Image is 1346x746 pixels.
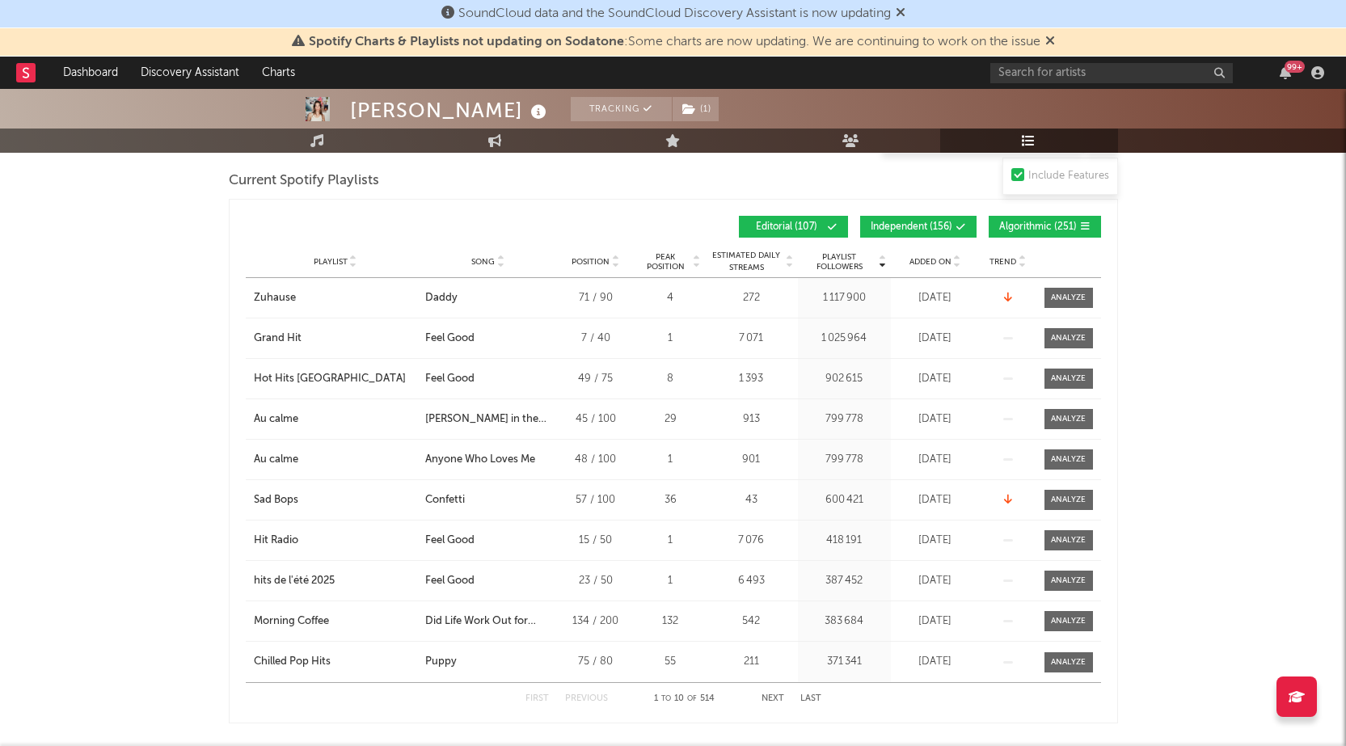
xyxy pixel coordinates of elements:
[229,171,379,191] span: Current Spotify Playlists
[909,257,951,267] span: Added On
[709,290,794,306] div: 272
[640,533,701,549] div: 1
[640,331,701,347] div: 1
[1285,61,1305,73] div: 99 +
[802,371,887,387] div: 902 615
[254,331,302,347] div: Grand Hit
[559,371,632,387] div: 49 / 75
[802,411,887,428] div: 799 778
[254,533,298,549] div: Hit Radio
[895,654,976,670] div: [DATE]
[425,654,457,670] div: Puppy
[525,694,549,703] button: First
[1045,36,1055,48] span: Dismiss
[739,216,848,238] button: Editorial(107)
[640,252,691,272] span: Peak Position
[559,331,632,347] div: 7 / 40
[254,492,298,508] div: Sad Bops
[254,654,417,670] a: Chilled Pop Hits
[709,250,784,274] span: Estimated Daily Streams
[350,97,551,124] div: [PERSON_NAME]
[559,492,632,508] div: 57 / 100
[640,411,701,428] div: 29
[709,492,794,508] div: 43
[129,57,251,89] a: Discovery Assistant
[640,573,701,589] div: 1
[895,452,976,468] div: [DATE]
[989,216,1101,238] button: Algorithmic(251)
[802,252,877,272] span: Playlist Followers
[687,695,697,702] span: of
[871,222,952,232] span: Independent ( 156 )
[895,613,976,630] div: [DATE]
[559,290,632,306] div: 71 / 90
[999,222,1077,232] span: Algorithmic ( 251 )
[559,613,632,630] div: 134 / 200
[254,654,331,670] div: Chilled Pop Hits
[640,689,729,709] div: 1 10 514
[559,452,632,468] div: 48 / 100
[895,492,976,508] div: [DATE]
[309,36,1040,48] span: : Some charts are now updating. We are continuing to work on the issue
[749,222,824,232] span: Editorial ( 107 )
[709,371,794,387] div: 1 393
[425,573,475,589] div: Feel Good
[895,411,976,428] div: [DATE]
[425,290,458,306] div: Daddy
[254,452,417,468] a: Au calme
[709,654,794,670] div: 211
[800,694,821,703] button: Last
[254,290,296,306] div: Zuhause
[709,533,794,549] div: 7 076
[895,331,976,347] div: [DATE]
[254,492,417,508] a: Sad Bops
[1028,166,1109,186] div: Include Features
[254,371,417,387] a: Hot Hits [GEOGRAPHIC_DATA]
[1280,66,1291,79] button: 99+
[251,57,306,89] a: Charts
[709,331,794,347] div: 7 071
[640,371,701,387] div: 8
[425,533,475,549] div: Feel Good
[990,63,1233,83] input: Search for artists
[314,257,348,267] span: Playlist
[254,613,417,630] a: Morning Coffee
[254,331,417,347] a: Grand Hit
[425,492,465,508] div: Confetti
[802,573,887,589] div: 387 452
[559,411,632,428] div: 45 / 100
[895,371,976,387] div: [DATE]
[989,257,1016,267] span: Trend
[895,290,976,306] div: [DATE]
[802,654,887,670] div: 371 341
[709,452,794,468] div: 901
[640,492,701,508] div: 36
[802,452,887,468] div: 799 778
[860,216,977,238] button: Independent(156)
[802,533,887,549] div: 418 191
[458,7,891,20] span: SoundCloud data and the SoundCloud Discovery Assistant is now updating
[762,694,784,703] button: Next
[661,695,671,702] span: to
[425,371,475,387] div: Feel Good
[425,613,551,630] div: Did Life Work Out for You?
[254,411,417,428] a: Au calme
[254,573,417,589] a: hits de l'été 2025
[254,371,406,387] div: Hot Hits [GEOGRAPHIC_DATA]
[309,36,624,48] span: Spotify Charts & Playlists not updating on Sodatone
[673,97,719,121] button: (1)
[254,533,417,549] a: Hit Radio
[425,331,475,347] div: Feel Good
[802,492,887,508] div: 600 421
[896,7,905,20] span: Dismiss
[640,654,701,670] div: 55
[559,654,632,670] div: 75 / 80
[254,411,298,428] div: Au calme
[709,613,794,630] div: 542
[471,257,495,267] span: Song
[571,97,672,121] button: Tracking
[559,573,632,589] div: 23 / 50
[254,613,329,630] div: Morning Coffee
[52,57,129,89] a: Dashboard
[572,257,610,267] span: Position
